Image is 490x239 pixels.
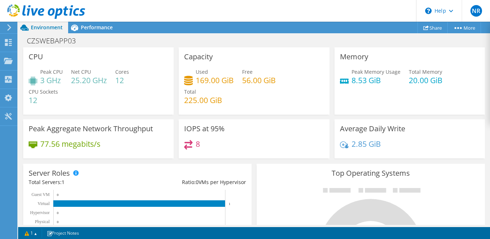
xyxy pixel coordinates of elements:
h3: Average Daily Write [340,125,405,133]
text: Physical [35,219,50,224]
span: Performance [81,24,113,31]
h4: 12 [29,96,58,104]
h4: 20.00 GiB [409,76,443,84]
h4: 12 [115,76,129,84]
h4: 169.00 GiB [196,76,234,84]
span: Free [242,68,253,75]
h4: 56.00 GiB [242,76,276,84]
span: NR [470,5,482,17]
text: 0 [57,220,59,224]
a: Project Notes [42,229,84,238]
h3: IOPS at 95% [184,125,225,133]
span: 0 [196,179,199,185]
span: Net CPU [71,68,91,75]
a: 1 [20,229,42,238]
h4: 8.53 GiB [352,76,400,84]
a: Share [418,22,448,33]
text: 0 [57,211,59,215]
h4: 225.00 GiB [184,96,222,104]
text: Guest VM [32,192,50,197]
div: Ratio: VMs per Hypervisor [137,178,246,186]
span: Used [196,68,208,75]
h3: Capacity [184,53,213,61]
text: Hypervisor [30,210,50,215]
span: Peak CPU [40,68,63,75]
svg: \n [425,8,432,14]
span: Total Memory [409,68,442,75]
h4: 77.56 megabits/s [40,140,100,148]
h3: Top Operating Systems [262,169,479,177]
text: Virtual [38,201,50,206]
text: 1 [229,202,231,206]
span: Total [184,88,196,95]
span: Peak Memory Usage [352,68,400,75]
span: Environment [31,24,63,31]
h4: 2.85 GiB [352,140,381,148]
h1: CZSWEBAPP03 [24,37,87,45]
a: More [447,22,481,33]
h4: 8 [196,140,200,148]
text: 0 [57,193,59,197]
h3: CPU [29,53,43,61]
div: Total Servers: [29,178,137,186]
span: 1 [62,179,65,185]
h4: 3 GHz [40,76,63,84]
h3: Memory [340,53,368,61]
span: Cores [115,68,129,75]
span: CPU Sockets [29,88,58,95]
h3: Peak Aggregate Network Throughput [29,125,153,133]
h4: 25.20 GHz [71,76,107,84]
h3: Server Roles [29,169,70,177]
